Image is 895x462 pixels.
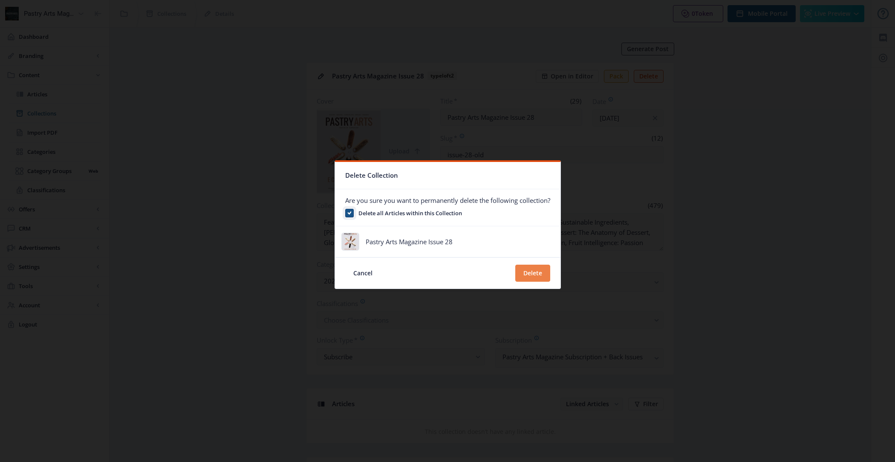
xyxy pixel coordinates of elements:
img: 4b6e65b9d6a8f09848ce1fb3e260bb2a-0.jpg [342,233,359,250]
span: Delete all Articles within this Collection [354,208,462,218]
div: Pastry Arts Magazine Issue 28 [366,237,453,246]
button: Delete [515,265,550,282]
label: Are you sure you want to permanently delete the following collection? [345,196,550,205]
span: Delete Collection [345,169,398,182]
button: Cancel [345,265,381,282]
